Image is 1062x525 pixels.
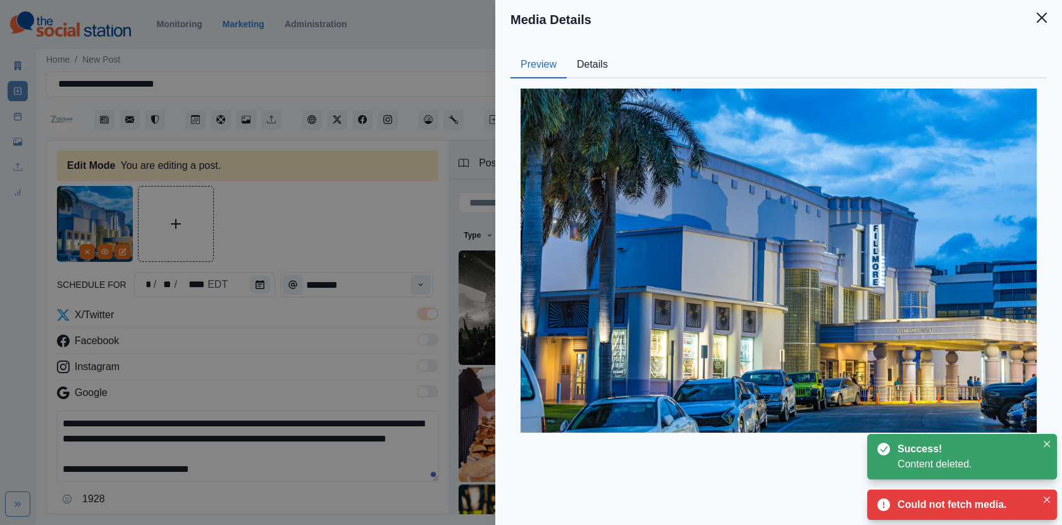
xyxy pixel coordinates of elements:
[898,457,1037,472] div: Content deleted.
[1029,5,1054,30] button: Close
[898,497,1032,512] div: Could not fetch media.
[1039,492,1054,507] button: Close
[567,52,618,78] button: Details
[510,52,567,78] button: Preview
[521,89,1037,433] img: ec4x1y1rdkfwhidxjtdq
[898,442,1032,457] div: Success!
[1039,436,1054,452] button: Close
